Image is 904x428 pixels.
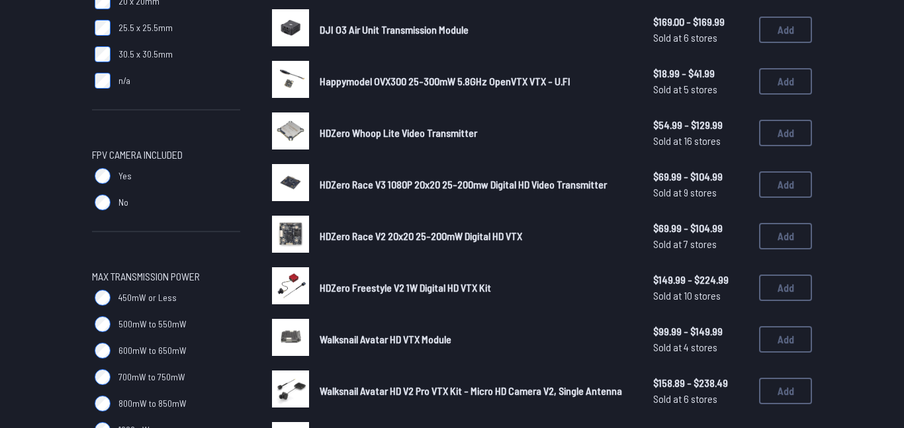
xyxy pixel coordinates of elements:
a: image [272,319,309,360]
span: Sold at 16 stores [653,133,748,149]
a: image [272,267,309,308]
a: HDZero Whoop Lite Video Transmitter [320,125,632,141]
img: image [272,112,309,150]
span: DJI O3 Air Unit Transmission Module [320,23,469,36]
span: HDZero Race V2 20x20 25-200mW Digital HD VTX [320,230,522,242]
span: HDZero Whoop Lite Video Transmitter [320,126,477,139]
input: 30.5 x 30.5mm [95,46,111,62]
img: image [272,370,309,407]
button: Add [759,275,812,301]
img: image [272,267,309,304]
input: Yes [95,168,111,184]
span: $69.99 - $104.99 [653,169,748,185]
a: image [272,370,309,411]
button: Add [759,171,812,198]
span: HDZero Race V3 1080P 20x20 25-200mw Digital HD Video Transmitter [320,178,607,191]
span: $99.99 - $149.99 [653,323,748,339]
button: Add [759,120,812,146]
span: $149.99 - $224.99 [653,272,748,288]
span: Max Transmission Power [92,269,200,284]
button: Add [759,378,812,404]
a: image [272,164,309,205]
button: Add [759,223,812,249]
span: Sold at 9 stores [653,185,748,200]
span: Walksnail Avatar HD V2 Pro VTX Kit - Micro HD Camera V2, Single Antenna [320,384,622,397]
a: DJI O3 Air Unit Transmission Module [320,22,632,38]
a: Walksnail Avatar HD VTX Module [320,331,632,347]
input: 500mW to 550mW [95,316,111,332]
span: Sold at 5 stores [653,81,748,97]
a: image [272,61,309,102]
span: HDZero Freestyle V2 1W Digital HD VTX Kit [320,281,491,294]
a: Happymodel OVX300 25-300mW 5.8GHz OpenVTX VTX - U.Fl [320,73,632,89]
img: image [272,216,309,253]
img: image [272,9,309,46]
span: 450mW or Less [118,291,177,304]
span: 700mW to 750mW [118,370,185,384]
span: Yes [118,169,132,183]
a: image [272,216,309,257]
span: $169.00 - $169.99 [653,14,748,30]
span: 600mW to 650mW [118,344,187,357]
span: $54.99 - $129.99 [653,117,748,133]
img: image [272,164,309,201]
span: $69.99 - $104.99 [653,220,748,236]
a: HDZero Race V3 1080P 20x20 25-200mw Digital HD Video Transmitter [320,177,632,193]
span: 25.5 x 25.5mm [118,21,173,34]
input: 800mW to 850mW [95,396,111,411]
span: Sold at 7 stores [653,236,748,252]
span: FPV Camera Included [92,147,183,163]
a: Walksnail Avatar HD V2 Pro VTX Kit - Micro HD Camera V2, Single Antenna [320,383,632,399]
span: $158.89 - $238.49 [653,375,748,391]
span: Sold at 6 stores [653,391,748,407]
span: 800mW to 850mW [118,397,187,410]
a: HDZero Race V2 20x20 25-200mW Digital HD VTX [320,228,632,244]
span: 500mW to 550mW [118,318,187,331]
input: 450mW or Less [95,290,111,306]
input: No [95,194,111,210]
button: Add [759,326,812,353]
input: 25.5 x 25.5mm [95,20,111,36]
img: image [272,61,309,98]
span: Walksnail Avatar HD VTX Module [320,333,451,345]
span: Sold at 10 stores [653,288,748,304]
a: image [272,112,309,153]
span: n/a [118,74,130,87]
input: n/a [95,73,111,89]
span: 30.5 x 30.5mm [118,48,173,61]
span: Sold at 4 stores [653,339,748,355]
a: HDZero Freestyle V2 1W Digital HD VTX Kit [320,280,632,296]
button: Add [759,17,812,43]
input: 700mW to 750mW [95,369,111,385]
a: image [272,9,309,50]
span: Happymodel OVX300 25-300mW 5.8GHz OpenVTX VTX - U.Fl [320,75,570,87]
span: Sold at 6 stores [653,30,748,46]
input: 600mW to 650mW [95,343,111,359]
span: $18.99 - $41.99 [653,65,748,81]
button: Add [759,68,812,95]
img: image [272,319,309,356]
span: No [118,196,128,209]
